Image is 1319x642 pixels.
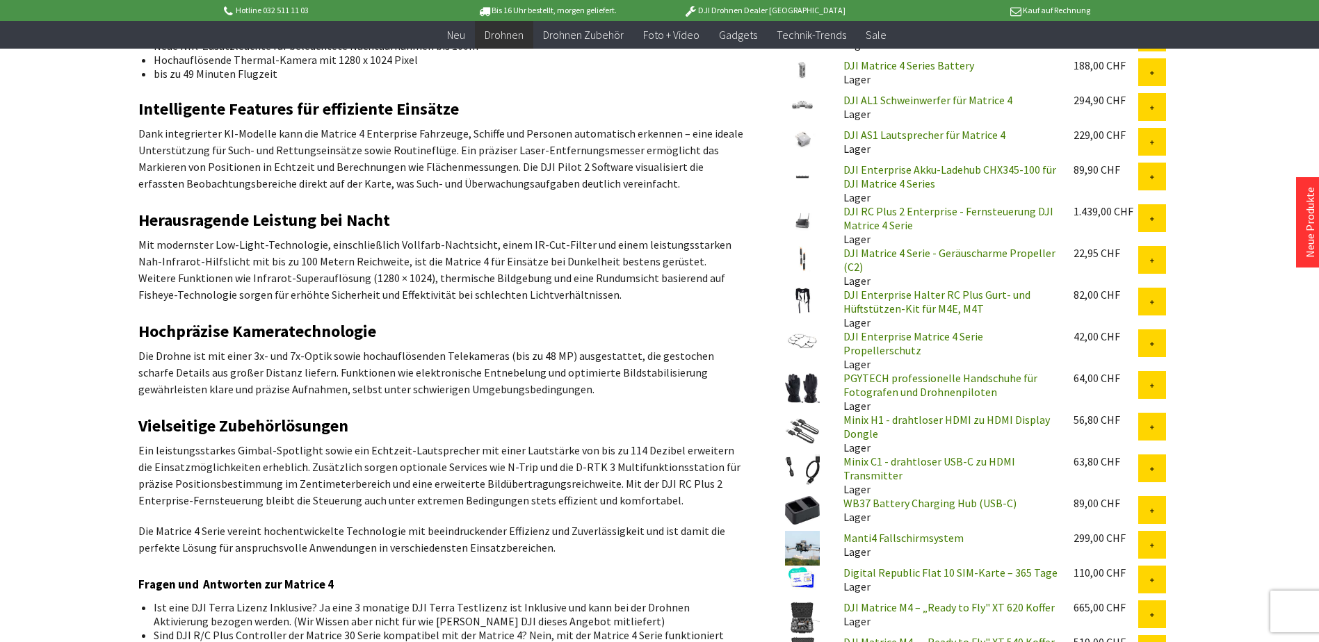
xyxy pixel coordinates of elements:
span: Gadgets [719,28,757,42]
strong: Vielseitige Zubehörlösungen [138,415,348,436]
div: 89,00 CHF [1074,496,1138,510]
div: 294,90 CHF [1074,93,1138,107]
div: Lager [832,413,1062,454]
p: Die Drohne ist mit einer 3x- und 7x-Optik sowie hochauflösenden Telekameras (bis zu 48 MP) ausges... [138,347,743,397]
div: 110,00 CHF [1074,566,1138,579]
li: Hochauflösende Thermal-Kamera mit 1280 x 1024 Pixel [154,53,732,67]
a: Drohnen [475,21,533,49]
img: DJI Matrice M4 – „Ready to Fly [785,600,820,635]
div: Lager [832,246,1062,288]
a: DJI Enterprise Matrice 4 Serie Propellerschutz [843,329,983,357]
div: Lager [832,531,1062,559]
a: DJI AL1 Schweinwerfer für Matrice 4 [843,93,1012,107]
a: Foto + Video [633,21,709,49]
a: Neue Produkte [1303,187,1317,258]
a: Digital Republic Flat 10 SIM-Karte – 365 Tage [843,566,1058,579]
div: Lager [832,93,1062,121]
a: Manti4 Fallschirmsystem [843,531,964,545]
a: Technik-Trends [767,21,856,49]
img: DJI AL1 Schweinwerfer für Matrice 4 [785,93,820,116]
div: Lager [832,128,1062,156]
div: Lager [832,566,1062,593]
div: Lager [832,496,1062,524]
a: Gadgets [709,21,767,49]
a: DJI Matrice M4 – „Ready to Fly" XT 620 Koffer [843,600,1055,614]
img: DJI RC Plus 2 Enterprise - Fernsteuerung DJI Matrice 4 Serie [785,204,820,239]
p: Ein leistungsstarkes Gimbal-Spotlight sowie ein Echtzeit-Lautsprecher mit einer Lautstärke von bi... [138,442,743,509]
a: DJI Enterprise Akku-Ladehub CHX345-100 für DJI Matrice 4 Series [843,163,1056,190]
a: PGYTECH professionelle Handschuhe für Fotografen und Drohnenpiloten [843,371,1037,399]
div: 229,00 CHF [1074,128,1138,142]
span: Technik-Trends [777,28,846,42]
span: Sale [866,28,887,42]
a: Minix H1 - drahtloser HDMI zu HDMI Display Dongle [843,413,1050,441]
img: Minix C1 - drahtloser USB-C zu HDMI Transmitter [785,454,820,485]
a: DJI Enterprise Halter RC Plus Gurt- und Hüftstützen-Kit für M4E, M4T [843,288,1030,315]
p: Dank integrierter KI-Modelle kann die Matrice 4 Enterprise Fahrzeuge, Schiffe und Personen automa... [138,125,743,192]
div: Lager [832,204,1062,246]
img: DJI Enterprise Halter RC Plus Gurt- und Hüftstützen-Kit für M4E, M4T [785,288,820,314]
div: 665,00 CHF [1074,600,1138,614]
div: 64,00 CHF [1074,371,1138,385]
div: 188,00 CHF [1074,58,1138,72]
img: PGYTECH professionelle Handschuhe für Fotografen und Drohnenpiloten [785,371,820,406]
li: bis zu 49 Minuten Flugzeit [154,67,732,81]
strong: Hochpräzise Kameratechnologie [138,320,376,342]
img: DJI AS1 Lautsprecher für Matrice 4 [785,128,820,151]
a: DJI Matrice 4 Serie - Geräuscharme Propeller (C2) [843,246,1055,274]
div: Lager [832,600,1062,628]
div: Lager [832,454,1062,496]
div: 22,95 CHF [1074,246,1138,260]
a: Neu [437,21,475,49]
div: 63,80 CHF [1074,454,1138,468]
span: Neu [447,28,465,42]
img: DJI Matrice 4 Serie - Geräuscharme Propeller (C2) [785,246,820,272]
img: Minix H1 - drahtloser HDMI zu HDMI Display Dongle [785,413,820,447]
a: Minix C1 - drahtloser USB-C zu HDMI Transmitter [843,454,1015,482]
span: Drohnen Zubehör [543,28,624,42]
a: Sale [856,21,896,49]
a: DJI AS1 Lautsprecher für Matrice 4 [843,128,1005,142]
a: Drohnen Zubehör [533,21,633,49]
img: WB37 Battery Charging Hub (USB-C) [785,496,820,525]
img: Digital Republic Flat 10 SIM-Karte – 365 Tage [785,566,820,590]
div: 82,00 CHF [1074,288,1138,302]
strong: Herausragende Leistung bei Nacht [138,209,390,231]
img: DJI Matrice 4 Series Battery [785,58,820,81]
div: 42,00 CHF [1074,329,1138,343]
strong: Intelligente Features für effiziente Einsätze [138,98,459,120]
a: WB37 Battery Charging Hub (USB-C) [843,496,1017,510]
div: 56,80 CHF [1074,413,1138,427]
p: DJI Drohnen Dealer [GEOGRAPHIC_DATA] [656,2,873,19]
img: DJI Enterprise Matrice 4 Serie Propellerschutz [785,329,820,352]
p: Mit modernster Low-Light-Technologie, einschließlich Vollfarb-Nachtsicht, einem IR-Cut-Filter und... [138,236,743,303]
div: Lager [832,329,1062,371]
p: Die Matrice 4 Serie vereint hochentwickelte Technologie mit beeindruckender Effizienz und Zuverlä... [138,522,743,556]
div: Lager [832,163,1062,204]
div: Lager [832,58,1062,86]
span: Foto + Video [643,28,699,42]
a: DJI Matrice 4 Series Battery [843,58,974,72]
div: 299,00 CHF [1074,531,1138,545]
li: Ist eine DJI Terra Lizenz Inklusive? Ja eine 3 monatige DJI Terra Testlizenz ist Inklusive und ka... [154,600,732,628]
div: Lager [832,371,1062,413]
p: Hotline 032 511 11 03 [222,2,439,19]
img: Manti4 Fallschirmsystem [785,531,820,566]
div: 1.439,00 CHF [1074,204,1138,218]
p: Bis 16 Uhr bestellt, morgen geliefert. [439,2,656,19]
div: 89,90 CHF [1074,163,1138,176]
span: Drohnen [485,28,524,42]
a: DJI RC Plus 2 Enterprise - Fernsteuerung DJI Matrice 4 Serie [843,204,1053,232]
p: Kauf auf Rechnung [873,2,1090,19]
img: DJI Enterprise Akku-Ladehub CHX345-100 für DJI Matrice 4 Series [785,163,820,188]
div: Lager [832,288,1062,329]
h3: Fragen und Antworten zur Matrice 4 [138,575,743,593]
